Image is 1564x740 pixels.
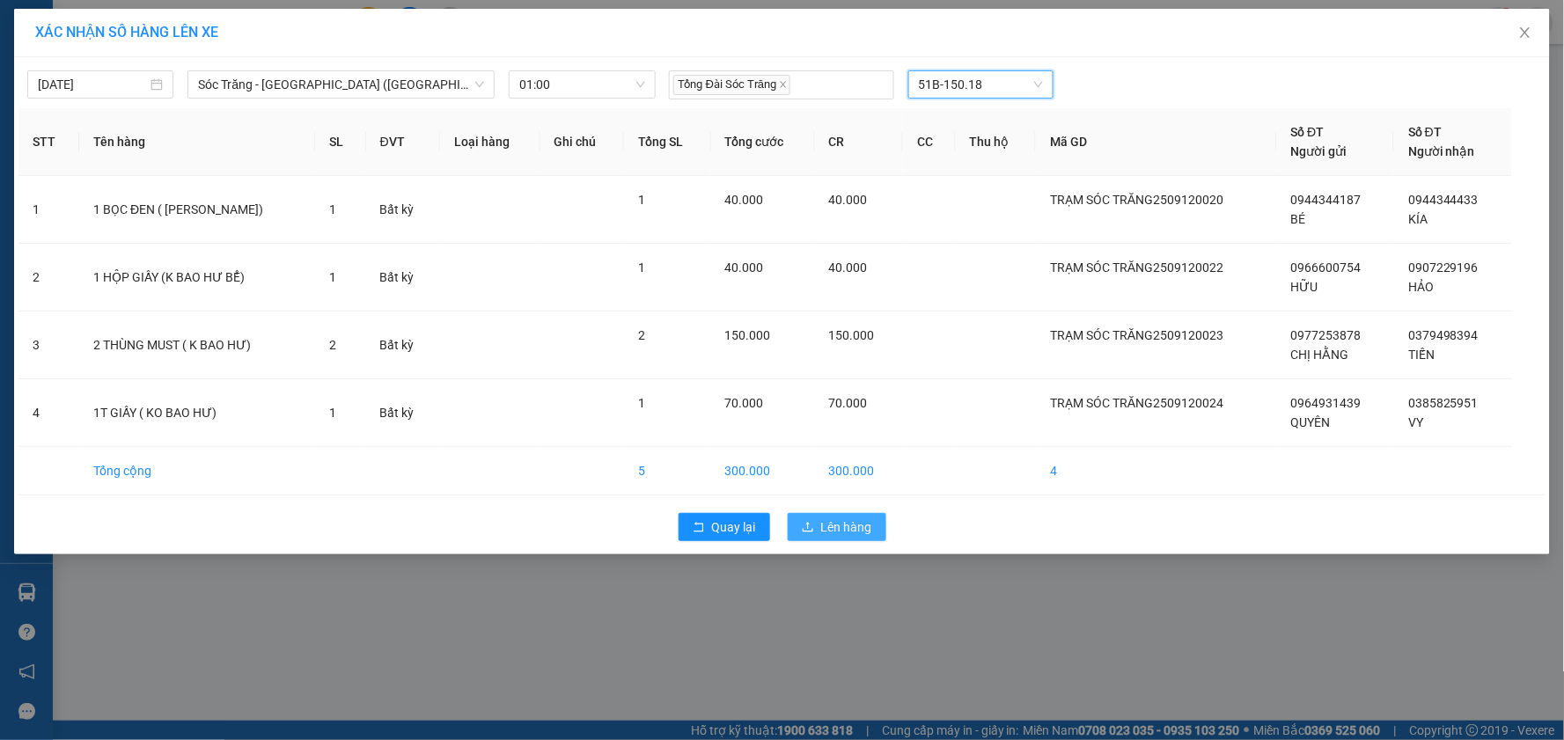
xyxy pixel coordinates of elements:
[829,328,875,342] span: 150.000
[1408,348,1435,362] span: TIẾN
[638,260,645,275] span: 1
[79,108,315,176] th: Tên hàng
[366,244,441,311] td: Bất kỳ
[1050,396,1223,410] span: TRẠM SÓC TRĂNG2509120024
[1408,193,1479,207] span: 0944344433
[440,108,540,176] th: Loại hàng
[1291,193,1362,207] span: 0944344187
[1291,260,1362,275] span: 0966600754
[315,108,365,176] th: SL
[474,79,485,90] span: down
[79,311,315,379] td: 2 THÙNG MUST ( K BAO HƯ)
[711,108,815,176] th: Tổng cước
[1518,26,1532,40] span: close
[198,71,484,98] span: Sóc Trăng - Sài Gòn (Hàng)
[1050,193,1223,207] span: TRẠM SÓC TRĂNG2509120020
[725,396,764,410] span: 70.000
[366,108,441,176] th: ĐVT
[1291,415,1331,429] span: QUYÊN
[79,244,315,311] td: 1 HỘP GIẤY (K BAO HƯ BỂ)
[329,338,336,352] span: 2
[815,108,903,176] th: CR
[725,193,764,207] span: 40.000
[829,193,868,207] span: 40.000
[711,447,815,495] td: 300.000
[1408,396,1479,410] span: 0385825951
[35,24,218,40] span: XÁC NHẬN SỐ HÀNG LÊN XE
[1291,125,1325,139] span: Số ĐT
[788,513,886,541] button: uploadLên hàng
[79,176,315,244] td: 1 BỌC ĐEN ( [PERSON_NAME])
[79,379,315,447] td: 1T GIẤY ( KO BAO HƯ)
[673,75,791,95] span: Tổng Đài Sóc Trăng
[18,108,79,176] th: STT
[1408,125,1442,139] span: Số ĐT
[1291,280,1318,294] span: HỮU
[779,80,788,89] span: close
[821,517,872,537] span: Lên hàng
[903,108,956,176] th: CC
[638,193,645,207] span: 1
[18,379,79,447] td: 4
[624,447,711,495] td: 5
[712,517,756,537] span: Quay lại
[1050,328,1223,342] span: TRẠM SÓC TRĂNG2509120023
[540,108,624,176] th: Ghi chú
[18,244,79,311] td: 2
[18,311,79,379] td: 3
[919,71,1043,98] span: 51B-150.18
[1501,9,1550,58] button: Close
[1050,260,1223,275] span: TRẠM SÓC TRĂNG2509120022
[956,108,1037,176] th: Thu hộ
[329,406,336,420] span: 1
[624,108,711,176] th: Tổng SL
[79,447,315,495] td: Tổng cộng
[1408,280,1434,294] span: HẢO
[725,328,771,342] span: 150.000
[1291,396,1362,410] span: 0964931439
[1291,212,1306,226] span: BÉ
[366,176,441,244] td: Bất kỳ
[1291,348,1349,362] span: CHỊ HẰNG
[638,328,645,342] span: 2
[1036,108,1276,176] th: Mã GD
[679,513,770,541] button: rollbackQuay lại
[1408,144,1475,158] span: Người nhận
[1408,212,1428,226] span: KÍA
[1408,415,1423,429] span: VY
[38,75,147,94] input: 13/09/2025
[329,202,336,216] span: 1
[802,521,814,535] span: upload
[519,71,644,98] span: 01:00
[1408,260,1479,275] span: 0907229196
[1408,328,1479,342] span: 0379498394
[366,379,441,447] td: Bất kỳ
[829,396,868,410] span: 70.000
[693,521,705,535] span: rollback
[18,176,79,244] td: 1
[329,270,336,284] span: 1
[366,311,441,379] td: Bất kỳ
[1291,144,1347,158] span: Người gửi
[1291,328,1362,342] span: 0977253878
[1036,447,1276,495] td: 4
[725,260,764,275] span: 40.000
[815,447,903,495] td: 300.000
[829,260,868,275] span: 40.000
[638,396,645,410] span: 1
